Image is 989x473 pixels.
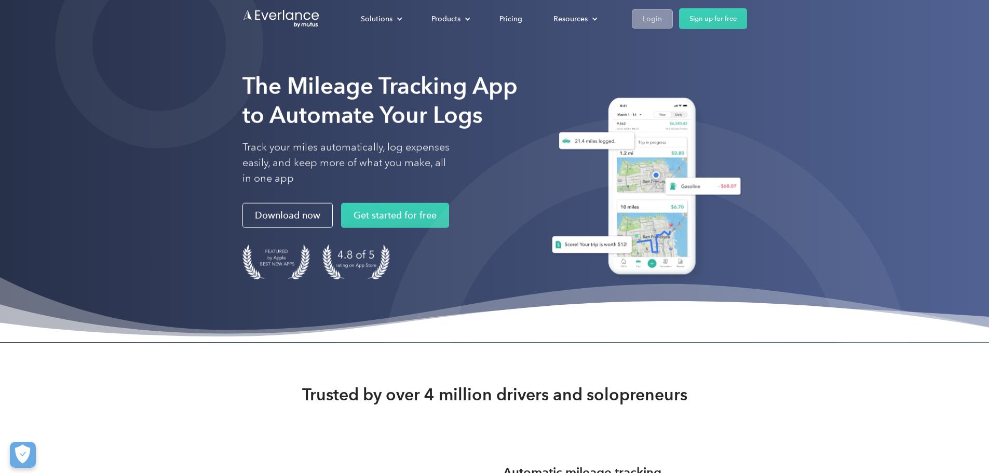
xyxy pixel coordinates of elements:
[242,203,333,228] a: Download now
[10,442,36,468] button: Cookies Settings
[242,140,450,186] p: Track your miles automatically, log expenses easily, and keep more of what you make, all in one app
[242,245,310,279] img: Badge for Featured by Apple Best New Apps
[679,8,747,29] a: Sign up for free
[539,90,747,287] img: Everlance, mileage tracker app, expense tracking app
[553,12,588,25] div: Resources
[543,10,606,28] div: Resources
[489,10,533,28] a: Pricing
[302,384,687,405] strong: Trusted by over 4 million drivers and solopreneurs
[431,12,460,25] div: Products
[322,245,390,279] img: 4.9 out of 5 stars on the app store
[350,10,411,28] div: Solutions
[341,203,449,228] a: Get started for free
[421,10,479,28] div: Products
[242,72,518,129] strong: The Mileage Tracking App to Automate Your Logs
[242,9,320,29] a: Go to homepage
[632,9,673,29] a: Login
[499,12,522,25] div: Pricing
[361,12,392,25] div: Solutions
[643,12,662,25] div: Login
